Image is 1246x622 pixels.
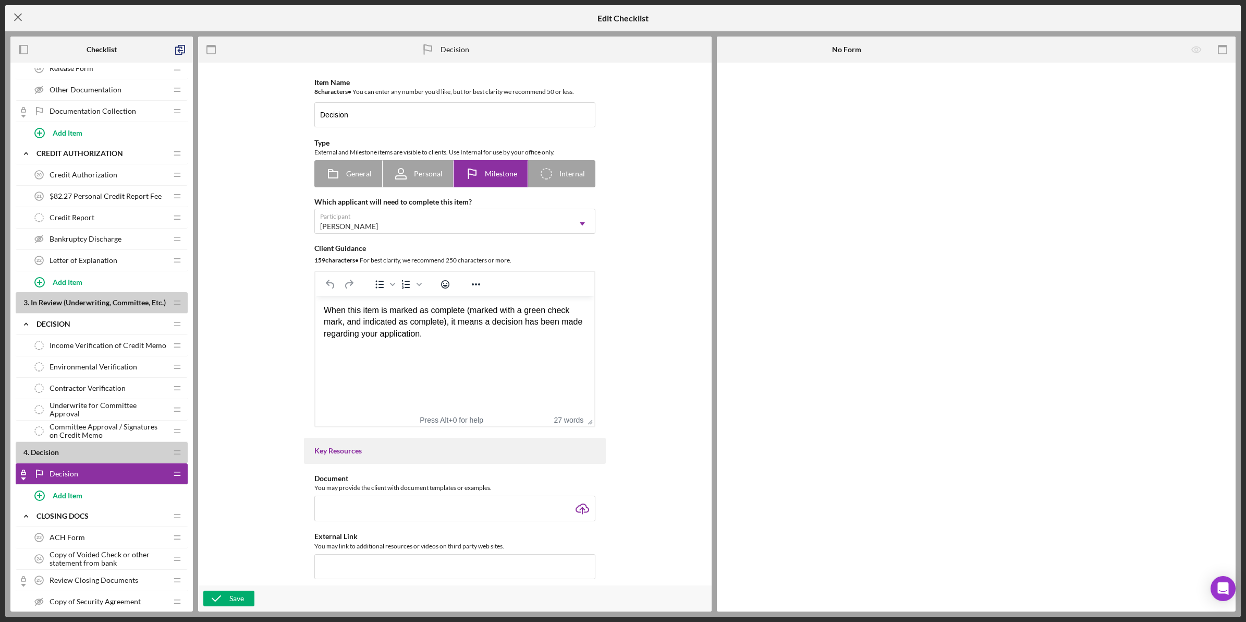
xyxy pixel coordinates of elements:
[314,474,595,483] div: Document
[314,541,595,552] div: You may link to additional resources or videos on third party web sites.
[87,45,117,54] b: Checklist
[320,222,378,231] div: [PERSON_NAME]
[50,213,94,222] span: Credit Report
[26,271,188,292] button: Add Item
[50,597,141,606] span: Copy of Security Agreement
[314,244,595,253] div: Client Guidance
[583,413,594,426] div: Press the Up and Down arrow keys to resize the editor.
[36,149,167,158] div: CREDIT AUTHORIZATION
[50,384,126,392] span: Contractor Verification
[26,485,188,506] button: Add Item
[314,87,595,97] div: You can enter any number you'd like, but for best clarity we recommend 50 or less.
[229,591,244,606] div: Save
[36,578,42,583] tspan: 25
[50,192,162,200] span: $82.27 Personal Credit Report Fee
[346,170,372,178] span: General
[315,296,594,413] iframe: Rich Text Area
[36,535,42,540] tspan: 23
[314,255,595,266] div: For best clarity, we recommend 250 characters or more.
[53,485,82,505] div: Add Item
[314,483,595,493] div: You may provide the client with document templates or examples.
[36,194,42,199] tspan: 21
[36,512,167,520] div: CLOSING DOCS
[314,532,595,541] div: External Link
[8,8,271,32] body: Rich Text Area. Press ALT-0 for help.
[467,277,485,292] button: Reveal or hide additional toolbar items
[36,66,42,71] tspan: 19
[36,258,42,263] tspan: 22
[314,147,595,158] div: External and Milestone items are visible to clients. Use Internal for use by your office only.
[832,45,861,54] b: No Form
[314,88,351,95] b: 8 character s •
[314,447,595,455] div: Key Resources
[50,551,167,567] span: Copy of Voided Check or other statement from bank
[50,341,166,350] span: Income Verification of Credit Memo
[36,172,42,177] tspan: 20
[31,298,166,307] span: In Review (Underwriting, Committee, Etc.)
[314,198,595,206] div: Which applicant will need to complete this item?
[50,107,136,115] span: Documentation Collection
[50,470,78,478] span: Decision
[36,320,167,328] div: Decision
[314,139,595,147] div: Type
[23,448,29,457] span: 4 .
[8,8,271,32] div: A decision has been made regarding your application. Please log in to Lenderfit to check your sta...
[50,363,137,371] span: Environmental Verification
[559,170,585,178] span: Internal
[322,277,339,292] button: Undo
[31,448,59,457] span: Decision
[50,256,117,265] span: Letter of Explanation
[436,277,454,292] button: Emojis
[414,170,443,178] span: Personal
[1211,576,1236,601] div: Open Intercom Messenger
[50,235,121,243] span: Bankruptcy Discharge
[36,556,42,561] tspan: 24
[397,277,423,292] div: Numbered list
[50,576,138,584] span: Review Closing Documents
[26,122,188,143] button: Add Item
[50,533,85,542] span: ACH Form
[23,298,29,307] span: 3 .
[50,171,117,179] span: Credit Authorization
[408,416,496,424] div: Press Alt+0 for help
[340,277,358,292] button: Redo
[371,277,397,292] div: Bullet list
[50,401,167,418] span: Underwrite for Committee Approval
[314,256,359,264] b: 159 character s •
[314,78,595,87] div: Item Name
[50,64,93,73] span: Release Form
[53,123,82,142] div: Add Item
[53,272,82,292] div: Add Item
[554,416,583,424] button: 27 words
[50,423,167,439] span: Committee Approval / Signatures on Credit Memo
[50,86,121,94] span: Other Documentation
[203,591,254,606] button: Save
[485,170,517,178] span: Milestone
[441,45,469,54] div: Decision
[597,14,649,23] h5: Edit Checklist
